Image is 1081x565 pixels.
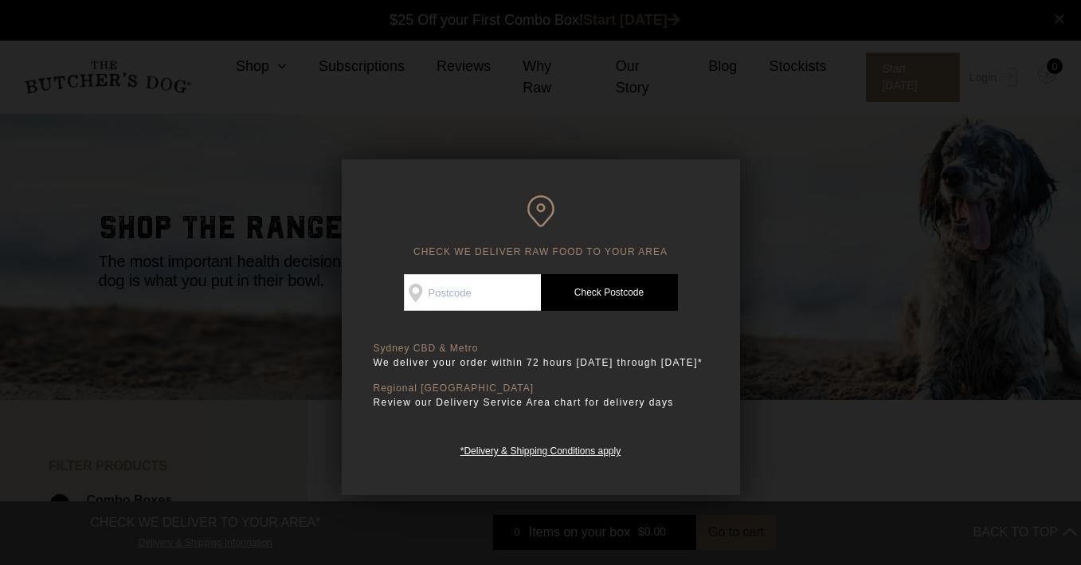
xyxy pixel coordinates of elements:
[374,343,708,355] p: Sydney CBD & Metro
[374,355,708,371] p: We deliver your order within 72 hours [DATE] through [DATE]*
[374,394,708,410] p: Review our Delivery Service Area chart for delivery days
[460,441,621,457] a: *Delivery & Shipping Conditions apply
[541,274,678,311] a: Check Postcode
[374,195,708,258] h6: CHECK WE DELIVER RAW FOOD TO YOUR AREA
[404,274,541,311] input: Postcode
[374,383,708,394] p: Regional [GEOGRAPHIC_DATA]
